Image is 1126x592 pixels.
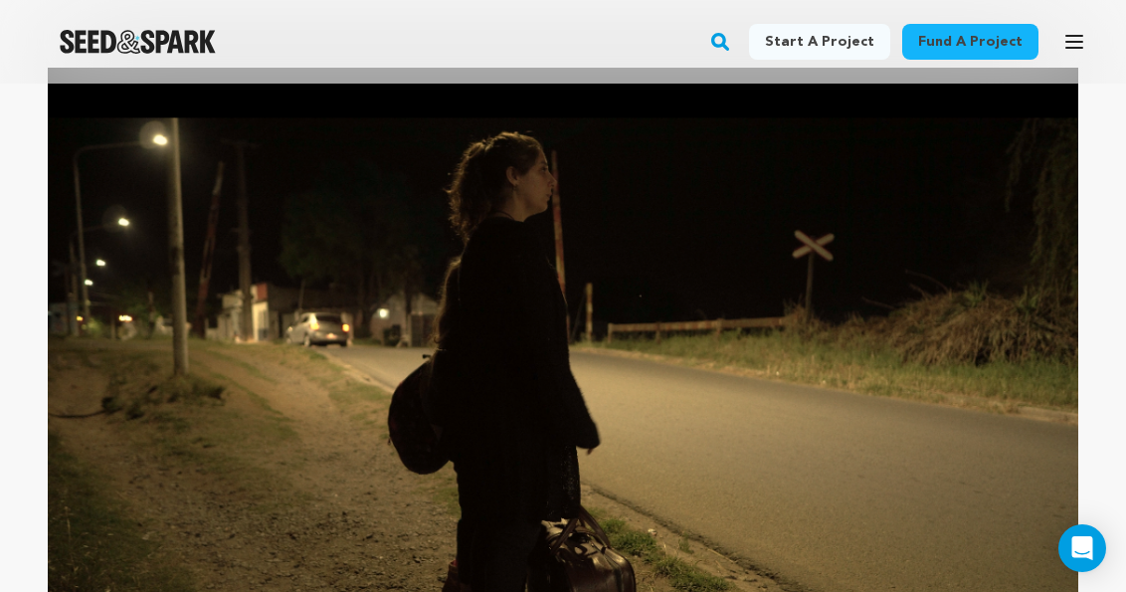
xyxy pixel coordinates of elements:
[60,30,216,54] img: Seed&Spark Logo Dark Mode
[1058,524,1106,572] div: Open Intercom Messenger
[902,24,1038,60] a: Fund a project
[60,30,216,54] a: Seed&Spark Homepage
[749,24,890,60] a: Start a project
